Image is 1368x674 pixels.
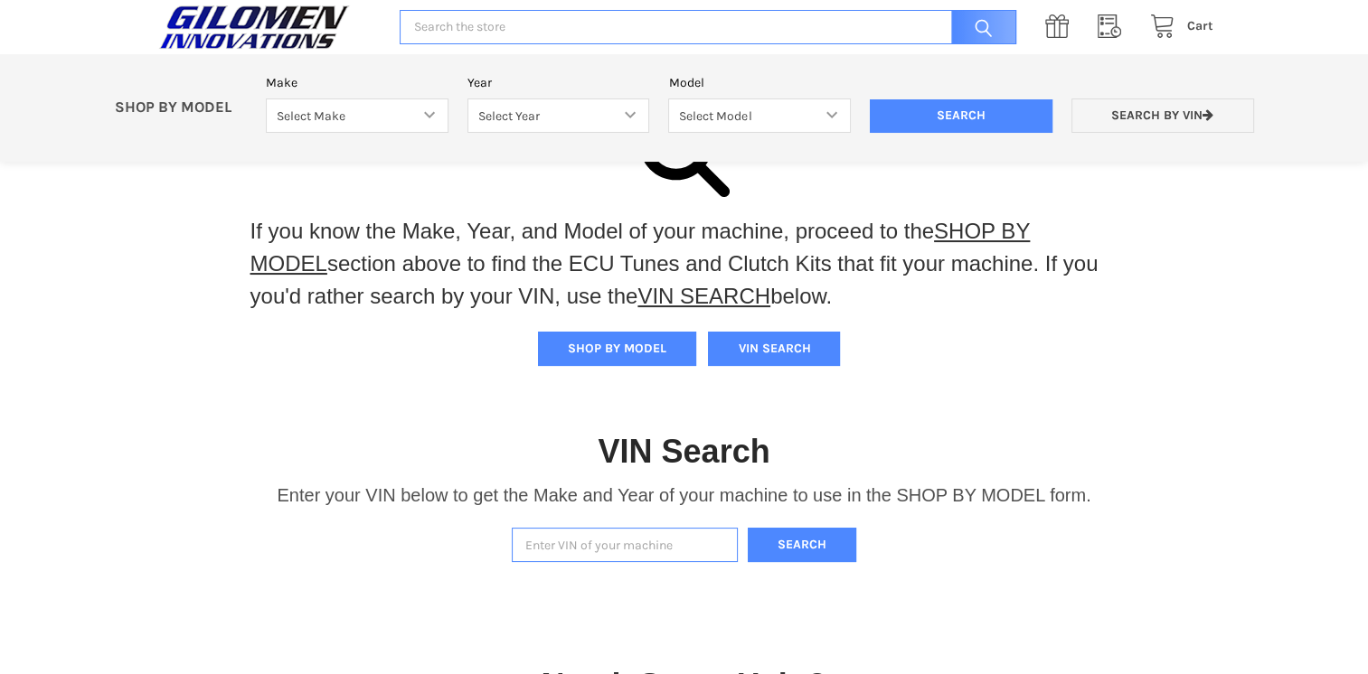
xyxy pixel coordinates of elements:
a: GILOMEN INNOVATIONS [155,5,381,50]
a: Search by VIN [1071,98,1254,134]
h1: VIN Search [598,431,769,472]
label: Year [467,73,650,92]
button: Search [748,528,856,563]
label: Make [266,73,448,92]
p: SHOP BY MODEL [105,98,257,117]
a: Cart [1140,15,1213,38]
a: VIN SEARCH [637,284,770,308]
button: SHOP BY MODEL [538,332,696,366]
input: Search [942,10,1016,45]
input: Search the store [400,10,1015,45]
input: Enter VIN of your machine [512,528,738,563]
span: Cart [1187,18,1213,33]
p: If you know the Make, Year, and Model of your machine, proceed to the section above to find the E... [250,215,1118,313]
input: Search [870,99,1052,134]
p: Enter your VIN below to get the Make and Year of your machine to use in the SHOP BY MODEL form. [277,482,1090,509]
a: SHOP BY MODEL [250,219,1031,276]
button: VIN SEARCH [708,332,840,366]
img: GILOMEN INNOVATIONS [155,5,354,50]
label: Model [668,73,851,92]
